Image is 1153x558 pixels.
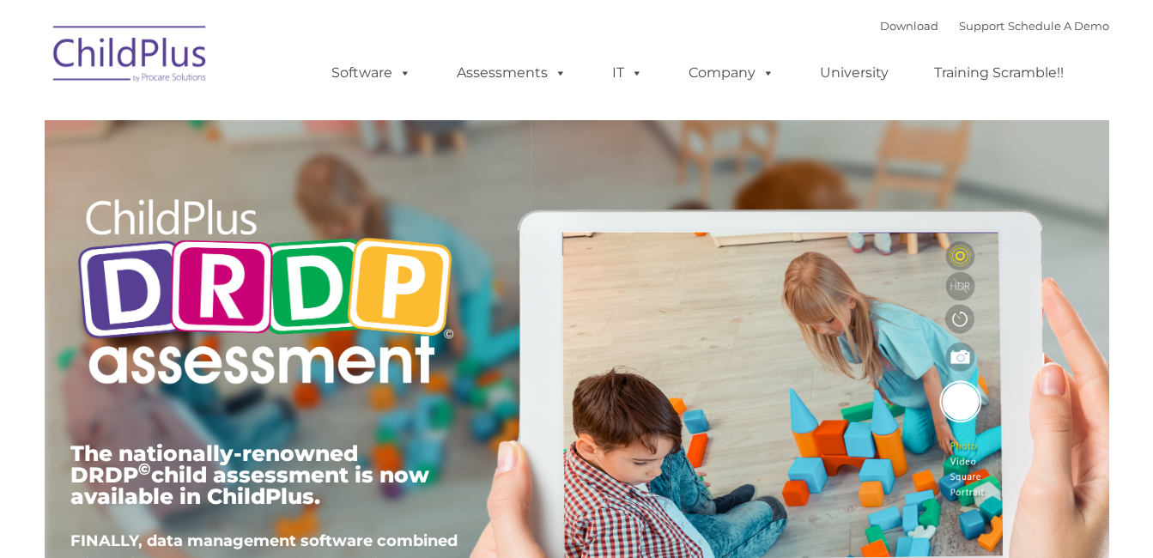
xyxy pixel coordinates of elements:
[880,19,938,33] a: Download
[1008,19,1109,33] a: Schedule A Demo
[803,56,906,90] a: University
[880,19,1109,33] font: |
[595,56,660,90] a: IT
[671,56,792,90] a: Company
[45,14,216,100] img: ChildPlus by Procare Solutions
[70,176,460,413] img: Copyright - DRDP Logo Light
[70,440,429,509] span: The nationally-renowned DRDP child assessment is now available in ChildPlus.
[959,19,1004,33] a: Support
[138,459,151,479] sup: ©
[917,56,1081,90] a: Training Scramble!!
[440,56,584,90] a: Assessments
[314,56,428,90] a: Software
